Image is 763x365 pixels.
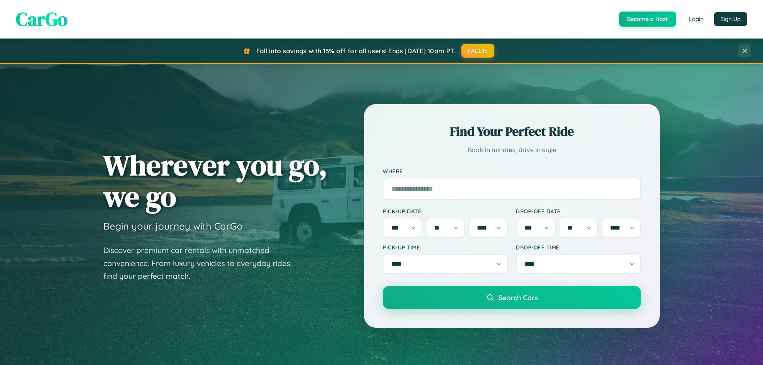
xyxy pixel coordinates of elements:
button: Search Cars [383,286,641,309]
label: Where [383,168,641,174]
button: FALL15 [461,44,495,58]
button: Login [682,12,710,26]
label: Pick-up Time [383,244,508,251]
span: Search Cars [498,293,538,302]
label: Pick-up Date [383,208,508,214]
label: Drop-off Time [516,244,641,251]
button: Sign Up [714,12,747,26]
label: Drop-off Date [516,208,641,214]
span: Fall into savings with 15% off for all users! Ends [DATE] 10am PT. [256,47,455,55]
h1: Wherever you go, we go [103,149,327,212]
h3: Begin your journey with CarGo [103,220,243,232]
button: Become a Host [619,12,676,27]
span: CarGo [16,6,68,32]
p: Discover premium car rentals with unmatched convenience. From luxury vehicles to everyday rides, ... [103,244,302,283]
h2: Find Your Perfect Ride [383,123,641,140]
p: Book in minutes, drive in style [383,144,641,156]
